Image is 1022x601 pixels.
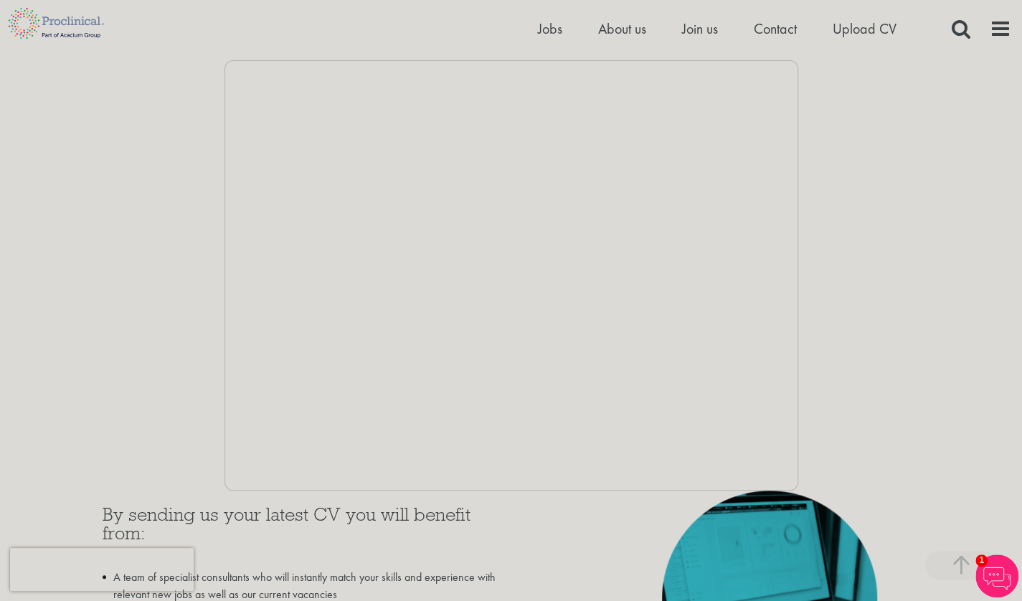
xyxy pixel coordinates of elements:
[682,19,718,38] a: Join us
[975,554,988,567] span: 1
[538,19,562,38] a: Jobs
[598,19,646,38] a: About us
[754,19,797,38] a: Contact
[833,19,896,38] a: Upload CV
[10,548,194,591] iframe: reCAPTCHA
[975,554,1018,597] img: Chatbot
[103,505,501,562] h3: By sending us your latest CV you will benefit from:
